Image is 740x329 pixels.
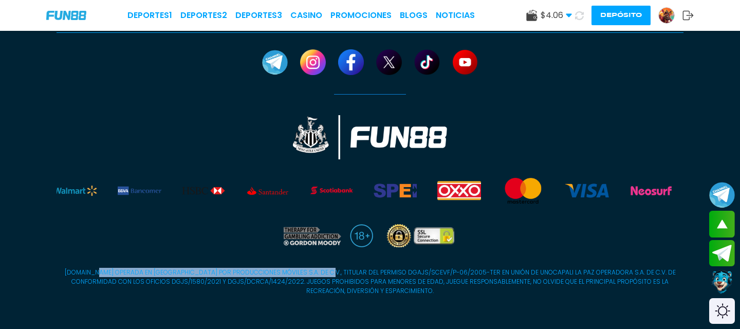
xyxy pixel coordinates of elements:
[659,8,674,23] img: Avatar
[350,224,373,247] img: 18 plus
[591,6,651,25] button: Depósito
[383,224,458,247] img: SSL
[374,178,417,204] img: Spei
[282,224,342,247] img: therapy for gaming addiction gordon moody
[709,298,735,324] div: Switch theme
[709,181,735,208] button: Join telegram channel
[46,11,86,20] img: Company Logo
[436,9,475,22] a: NOTICIAS
[235,9,282,22] a: Deportes3
[330,9,392,22] a: Promociones
[118,178,161,204] img: Bancomer
[127,9,172,22] a: Deportes1
[565,178,608,204] img: Visa
[709,211,735,237] button: scroll up
[246,178,289,204] img: Santader
[400,9,428,22] a: BLOGS
[293,115,447,159] img: New Castle
[502,178,545,204] img: Mastercard
[630,178,673,204] img: Neosurf
[437,178,480,204] img: Oxxo
[709,269,735,296] button: Contact customer service
[541,9,572,22] span: $ 4.06
[57,268,683,296] p: [DOMAIN_NAME] OPERADA EN [GEOGRAPHIC_DATA] POR PRODUCCIONES MÓVILES S.A. DE C.V., TITULAR DEL PER...
[282,224,342,247] a: Read more about Gambling Therapy
[180,9,227,22] a: Deportes2
[290,9,322,22] a: CASINO
[310,178,353,204] img: Scotia Bank
[54,178,97,204] img: Walmart
[182,178,225,204] img: HSBC
[658,7,682,24] a: Avatar
[709,240,735,267] button: Join telegram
